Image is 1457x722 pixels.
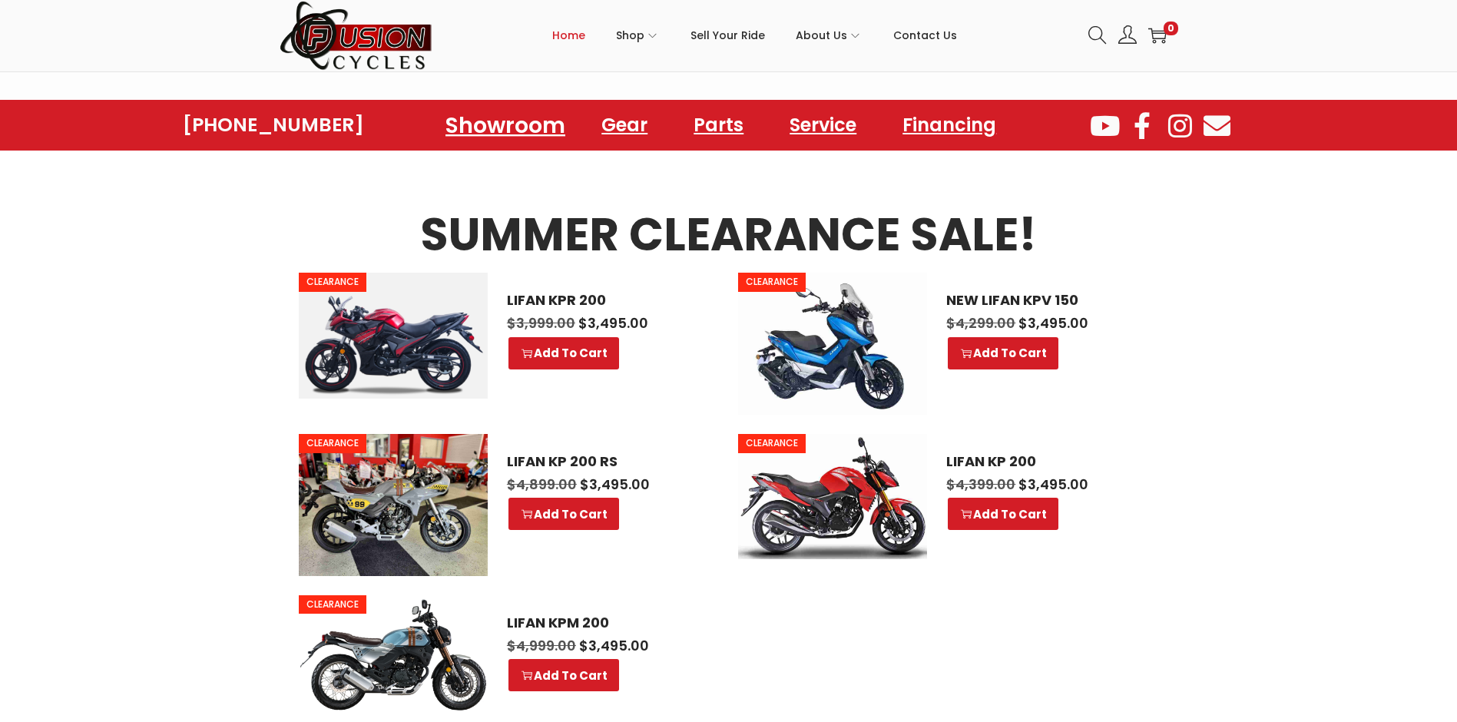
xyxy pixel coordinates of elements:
a: Select options for “LIFAN KPR 200” [508,337,619,369]
span: CLEARANCE [299,434,366,452]
span: CLEARANCE [738,434,806,452]
span: 4,899.00 [507,475,577,494]
span: 3,495.00 [1018,313,1088,333]
span: 4,299.00 [946,313,1015,333]
span: CLEARANCE [738,273,806,291]
a: Select options for “LIFAN KP 200” [948,498,1058,530]
a: About Us [796,1,863,70]
a: NEW LIFAN KPV 150 [946,292,1139,309]
span: $ [507,313,516,333]
img: LIFAN KP 200 RS [299,434,488,576]
a: LIFAN KP 200 [946,453,1139,470]
a: CLEARANCE [299,434,488,576]
span: Contact Us [893,16,957,55]
a: Select options for “NEW LIFAN KPV 150” [948,337,1058,369]
span: 3,495.00 [579,636,649,655]
a: [PHONE_NUMBER] [183,114,364,136]
a: Showroom [427,104,584,147]
a: CLEARANCE [738,273,927,415]
a: Select options for “LIFAN KPM 200” [508,659,619,691]
img: LIFAN KPR 200 [299,273,488,399]
span: 3,495.00 [580,475,650,494]
a: Gear [586,108,663,143]
a: Shop [616,1,660,70]
a: LIFAN KPM 200 [507,614,700,631]
span: 4,999.00 [507,636,576,655]
span: 4,399.00 [946,475,1015,494]
img: LIFAN KPM 200 [299,595,488,711]
a: LIFAN KPR 200 [507,292,700,309]
a: CLEARANCE [299,273,488,399]
span: Home [552,16,585,55]
a: Parts [678,108,759,143]
img: LIFAN KP 200 [738,434,927,559]
a: CLEARANCE [738,434,927,559]
nav: Menu [440,108,1012,143]
span: $ [579,636,588,655]
nav: Primary navigation [433,1,1077,70]
a: Sell Your Ride [690,1,765,70]
span: $ [578,313,588,333]
span: $ [946,313,955,333]
a: Contact Us [893,1,957,70]
a: Financing [887,108,1012,143]
a: LIFAN KP 200 RS [507,453,700,470]
span: 3,999.00 [507,313,575,333]
a: 0 [1148,26,1167,45]
span: $ [507,636,516,655]
span: $ [1018,475,1028,494]
span: CLEARANCE [299,595,366,614]
span: $ [507,475,516,494]
span: 3,495.00 [578,313,648,333]
span: $ [946,475,955,494]
span: Sell Your Ride [690,16,765,55]
span: About Us [796,16,847,55]
img: NEW LIFAN KPV 150 [738,273,927,415]
a: Select options for “LIFAN KP 200 RS” [508,498,619,530]
span: CLEARANCE [299,273,366,291]
span: 3,495.00 [1018,475,1088,494]
span: $ [580,475,589,494]
a: Service [774,108,872,143]
span: Shop [616,16,644,55]
a: CLEARANCE [299,595,488,711]
a: Home [552,1,585,70]
span: $ [1018,313,1028,333]
h3: SUMMER CLEARANCE SALE! [299,212,1159,257]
